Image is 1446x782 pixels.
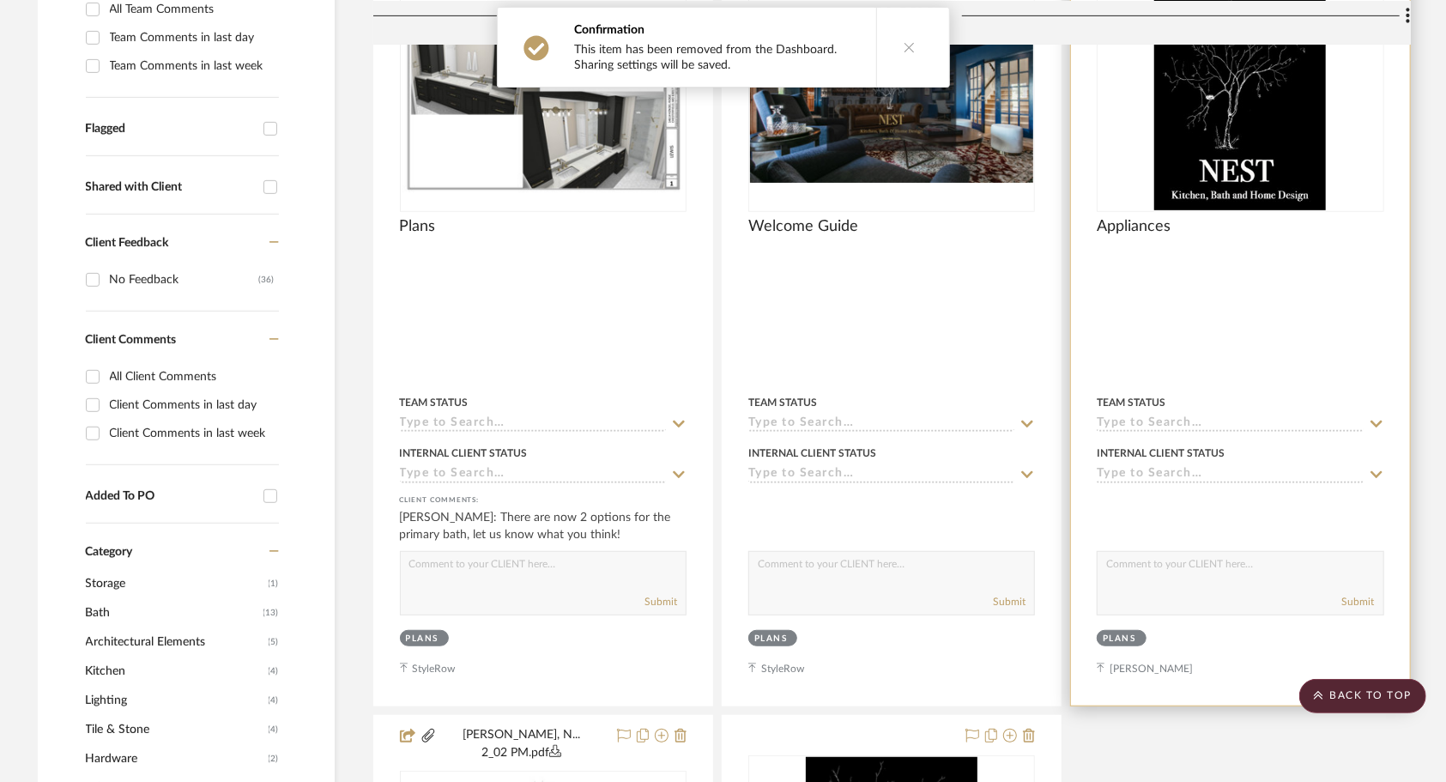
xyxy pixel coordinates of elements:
input: Type to Search… [400,467,666,483]
span: Bath [86,598,259,627]
div: Shared with Client [86,180,255,195]
div: Client Comments in last week [110,420,275,447]
div: This item has been removed from the Dashboard. Sharing settings will be saved. [575,42,859,73]
input: Type to Search… [1097,467,1363,483]
span: Welcome Guide [748,217,858,236]
span: (5) [269,628,279,656]
div: Team Status [400,395,469,410]
span: (1) [269,570,279,597]
div: Internal Client Status [1097,446,1225,461]
span: Hardware [86,744,264,773]
span: Architectural Elements [86,627,264,657]
div: (36) [259,266,275,294]
span: Client Feedback [86,237,169,249]
img: Welcome Guide [750,23,1033,183]
div: [PERSON_NAME]: There are now 2 options for the primary bath, let us know what you think! [400,509,687,543]
div: No Feedback [110,266,259,294]
div: Plans [754,633,788,646]
span: Plans [400,217,436,236]
input: Type to Search… [748,467,1014,483]
span: (2) [269,745,279,773]
div: Team Status [1097,395,1165,410]
div: All Client Comments [110,363,275,391]
div: Plans [1103,633,1136,646]
scroll-to-top-button: BACK TO TOP [1299,679,1426,713]
button: Submit [1342,594,1375,609]
div: Added To PO [86,489,255,504]
div: Plans [406,633,439,646]
span: (4) [269,658,279,685]
span: (4) [269,687,279,714]
span: (4) [269,716,279,743]
div: Confirmation [575,21,859,39]
input: Type to Search… [748,416,1014,433]
div: Team Comments in last day [110,24,275,52]
button: Submit [644,594,677,609]
span: Storage [86,569,264,598]
div: Flagged [86,122,255,136]
div: Internal Client Status [748,446,876,461]
span: (13) [263,599,279,627]
button: [PERSON_NAME], N... 2_02 PM.pdf [437,726,607,762]
div: Team Status [748,395,817,410]
span: Kitchen [86,657,264,686]
span: Tile & Stone [86,715,264,744]
img: Plans [402,11,685,194]
input: Type to Search… [400,416,666,433]
span: Lighting [86,686,264,715]
span: Appliances [1097,217,1171,236]
button: Submit [993,594,1026,609]
span: Category [86,545,133,560]
div: Client Comments in last day [110,391,275,419]
div: Internal Client Status [400,446,528,461]
input: Type to Search… [1097,416,1363,433]
div: Team Comments in last week [110,52,275,80]
span: Client Comments [86,334,177,346]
